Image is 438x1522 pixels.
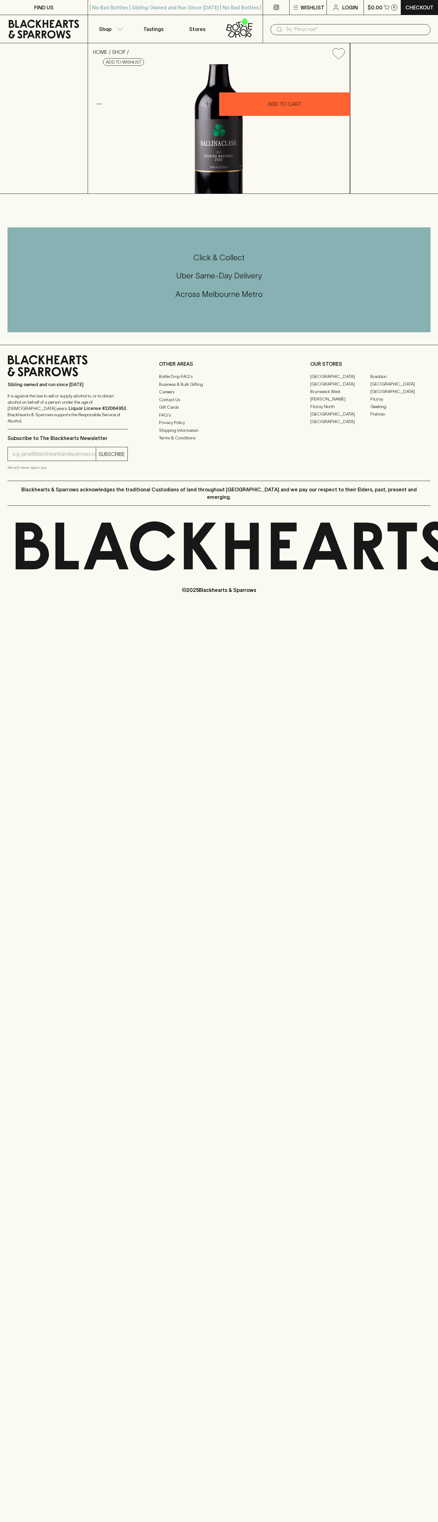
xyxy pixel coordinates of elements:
a: Business & Bulk Gifting [159,380,279,388]
p: FIND US [34,4,54,11]
h5: Uber Same-Day Delivery [8,271,430,281]
a: [GEOGRAPHIC_DATA] [310,380,370,388]
p: $0.00 [368,4,383,11]
a: Privacy Policy [159,419,279,427]
p: We will never spam you [8,464,128,471]
div: Call to action block [8,227,430,332]
a: Shipping Information [159,427,279,434]
a: [GEOGRAPHIC_DATA] [370,380,430,388]
p: Checkout [405,4,434,11]
h5: Across Melbourne Metro [8,289,430,299]
input: e.g. jane@blackheartsandsparrows.com.au [13,449,96,459]
a: [GEOGRAPHIC_DATA] [310,410,370,418]
strong: Liquor License #32064953 [69,406,126,411]
button: SUBSCRIBE [96,447,127,461]
h5: Click & Collect [8,252,430,263]
p: 0 [393,6,395,9]
a: Tastings [131,15,175,43]
a: Braddon [370,373,430,380]
button: ADD TO CART [219,92,350,116]
p: Blackhearts & Sparrows acknowledges the traditional Custodians of land throughout [GEOGRAPHIC_DAT... [12,486,426,501]
a: Fitzroy [370,395,430,403]
a: HOME [93,49,107,55]
p: OTHER AREAS [159,360,279,368]
p: Subscribe to The Blackhearts Newsletter [8,434,128,442]
a: [GEOGRAPHIC_DATA] [370,388,430,395]
a: Bottle Drop FAQ's [159,373,279,380]
p: Stores [189,25,205,33]
a: Gift Cards [159,404,279,411]
p: Sibling owned and run since [DATE] [8,381,128,388]
p: OUR STORES [310,360,430,368]
a: Terms & Conditions [159,434,279,442]
a: [PERSON_NAME] [310,395,370,403]
a: Brunswick West [310,388,370,395]
img: 41447.png [88,64,350,194]
button: Shop [88,15,132,43]
a: Geelong [370,403,430,410]
input: Try "Pinot noir" [286,24,425,34]
p: SUBSCRIBE [99,450,125,458]
a: SHOP [112,49,126,55]
p: Login [342,4,358,11]
p: It is against the law to sell or supply alcohol to, or to obtain alcohol on behalf of a person un... [8,393,128,424]
a: [GEOGRAPHIC_DATA] [310,373,370,380]
p: ADD TO CART [268,100,301,108]
p: Tastings [143,25,163,33]
button: Add to wishlist [330,46,347,62]
p: Wishlist [301,4,324,11]
a: Contact Us [159,396,279,403]
p: Shop [99,25,111,33]
a: [GEOGRAPHIC_DATA] [310,418,370,425]
a: Stores [175,15,219,43]
a: FAQ's [159,411,279,419]
button: Add to wishlist [103,58,144,66]
a: Fitzroy North [310,403,370,410]
a: Prahran [370,410,430,418]
a: Careers [159,388,279,396]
